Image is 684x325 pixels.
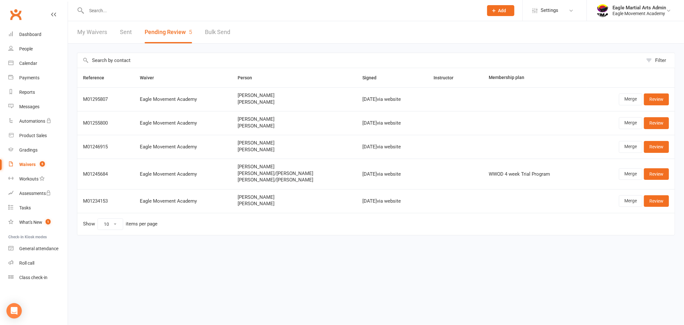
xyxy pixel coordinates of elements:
[238,123,351,129] span: [PERSON_NAME]
[541,3,558,18] span: Settings
[6,303,22,319] div: Open Intercom Messenger
[655,57,666,64] div: Filter
[40,161,45,167] span: 5
[19,32,41,37] div: Dashboard
[619,117,642,129] a: Merge
[238,75,259,80] span: Person
[83,144,128,150] div: M01246915
[619,168,642,180] a: Merge
[19,260,34,266] div: Roll call
[612,5,666,11] div: Eagle Martial Arts Admin
[238,100,351,105] span: [PERSON_NAME]
[619,195,642,207] a: Merge
[362,144,422,150] div: [DATE] via website
[8,186,68,201] a: Assessments
[8,215,68,230] a: What's New1
[643,53,675,68] button: Filter
[8,157,68,172] a: Waivers 5
[362,198,422,204] div: [DATE] via website
[85,6,479,15] input: Search...
[8,242,68,256] a: General attendance kiosk mode
[19,119,45,124] div: Automations
[483,68,587,87] th: Membership plan
[140,120,226,126] div: Eagle Movement Academy
[46,219,51,224] span: 1
[8,100,68,114] a: Messages
[140,144,226,150] div: Eagle Movement Academy
[434,75,461,80] span: Instructor
[19,46,33,51] div: People
[19,90,35,95] div: Reports
[238,93,351,98] span: [PERSON_NAME]
[19,133,47,138] div: Product Sales
[238,171,351,176] span: [PERSON_NAME]/[PERSON_NAME]
[612,11,666,16] div: Eagle Movement Academy
[77,53,643,68] input: Search by contact
[362,75,384,80] span: Signed
[434,74,461,82] button: Instructor
[19,205,31,210] div: Tasks
[140,171,226,177] div: Eagle Movement Academy
[619,141,642,153] a: Merge
[8,256,68,270] a: Roll call
[19,61,37,66] div: Calendar
[8,6,24,22] a: Clubworx
[19,275,47,280] div: Class check-in
[140,74,161,82] button: Waiver
[19,191,51,196] div: Assessments
[238,147,351,153] span: [PERSON_NAME]
[19,246,58,251] div: General attendance
[362,97,422,102] div: [DATE] via website
[83,120,128,126] div: M01255800
[238,195,351,200] span: [PERSON_NAME]
[644,141,669,153] a: Review
[8,85,68,100] a: Reports
[83,198,128,204] div: M01234153
[644,93,669,105] a: Review
[238,164,351,170] span: [PERSON_NAME]
[126,221,157,227] div: items per page
[140,97,226,102] div: Eagle Movement Academy
[83,97,128,102] div: M01295807
[189,29,192,35] span: 5
[8,201,68,215] a: Tasks
[19,176,38,181] div: Workouts
[8,27,68,42] a: Dashboard
[83,75,111,80] span: Reference
[8,71,68,85] a: Payments
[644,195,669,207] a: Review
[498,8,506,13] span: Add
[19,75,39,80] div: Payments
[83,74,111,82] button: Reference
[120,21,132,43] a: Sent
[77,21,107,43] a: My Waivers
[145,21,192,43] button: Pending Review5
[596,4,609,17] img: thumb_image1738041739.png
[8,143,68,157] a: Gradings
[238,74,259,82] button: Person
[362,120,422,126] div: [DATE] via website
[19,162,36,167] div: Waivers
[140,198,226,204] div: Eagle Movement Academy
[238,201,351,206] span: [PERSON_NAME]
[8,56,68,71] a: Calendar
[8,172,68,186] a: Workouts
[19,220,42,225] div: What's New
[8,128,68,143] a: Product Sales
[8,42,68,56] a: People
[619,93,642,105] a: Merge
[19,104,39,109] div: Messages
[19,147,38,153] div: Gradings
[8,114,68,128] a: Automations
[238,117,351,122] span: [PERSON_NAME]
[362,171,422,177] div: [DATE] via website
[362,74,384,82] button: Signed
[238,177,351,183] span: [PERSON_NAME]/[PERSON_NAME]
[140,75,161,80] span: Waiver
[83,218,157,230] div: Show
[238,140,351,146] span: [PERSON_NAME]
[644,117,669,129] a: Review
[83,171,128,177] div: M01245684
[487,5,514,16] button: Add
[205,21,230,43] a: Bulk Send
